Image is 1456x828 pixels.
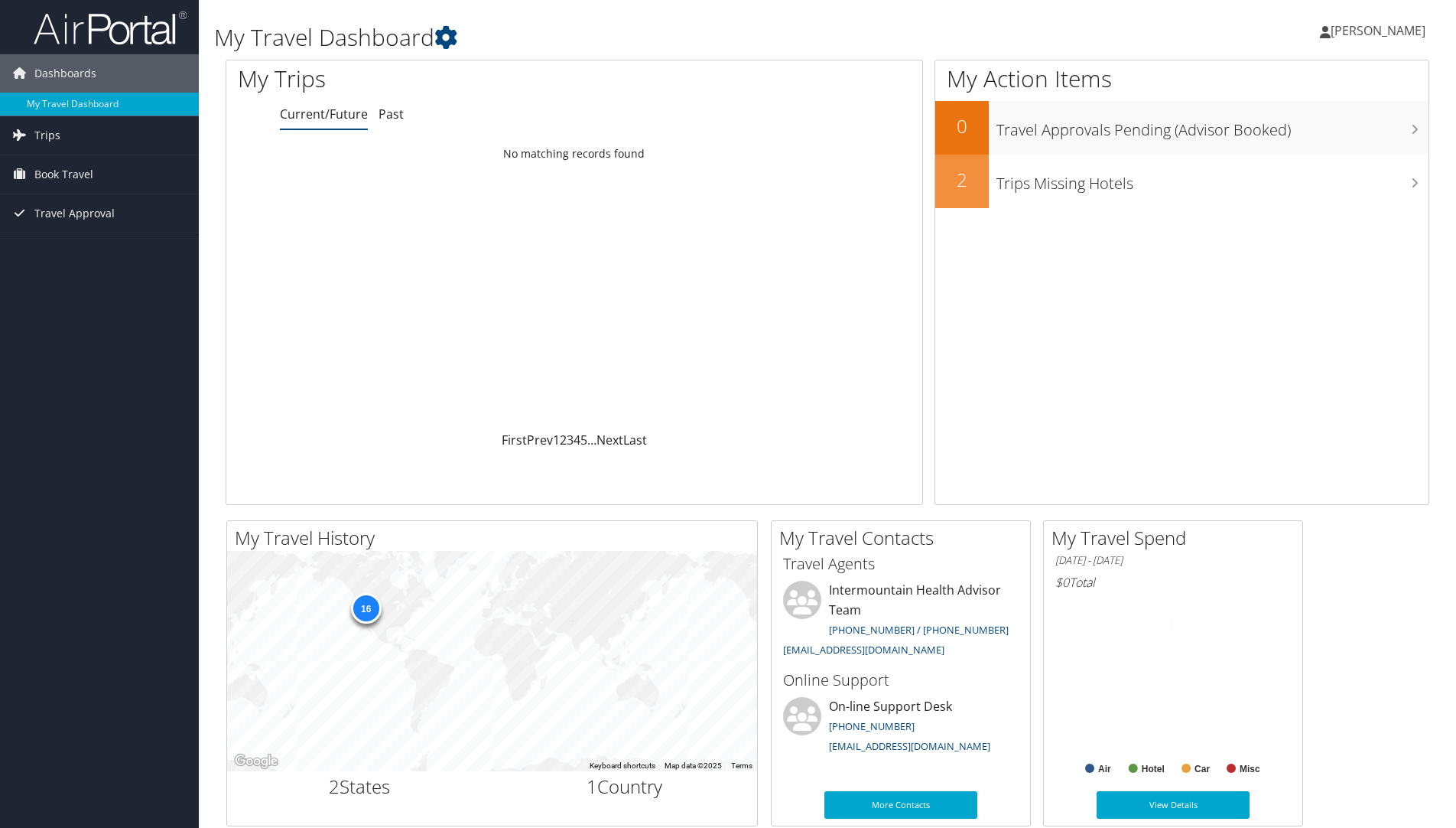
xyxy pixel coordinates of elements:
span: Dashboards [34,54,96,93]
a: 1 [553,432,560,448]
a: Current/Future [280,106,368,122]
a: 3 [567,432,574,448]
a: [EMAIL_ADDRESS][DOMAIN_NAME] [783,643,944,657]
a: Past [379,106,404,122]
a: 2 [560,432,567,448]
img: airportal-logo.png [34,10,187,46]
span: Map data ©2025 [665,761,722,770]
td: No matching records found [226,140,922,168]
li: On-line Support Desk [775,697,1026,760]
span: Book Travel [34,155,93,194]
h3: Online Support [783,670,1019,691]
a: View Details [1097,791,1250,819]
h3: Travel Approvals Pending (Advisor Booked) [996,112,1428,141]
text: Hotel [1142,764,1165,774]
span: Travel Approval [34,194,115,233]
h1: My Travel Dashboard [214,21,1032,54]
img: Google [231,751,281,771]
span: [PERSON_NAME] [1331,22,1425,39]
span: … [587,432,596,448]
h1: My Action Items [935,63,1428,95]
a: [PERSON_NAME] [1320,8,1441,54]
span: 2 [329,774,340,799]
a: First [502,432,527,448]
h2: My Travel History [235,525,757,551]
a: 4 [574,432,580,448]
a: More Contacts [824,791,977,819]
h2: My Travel Contacts [779,525,1030,551]
a: Terms (opens in new tab) [731,761,752,770]
a: Last [623,432,647,448]
li: Intermountain Health Advisor Team [775,581,1026,663]
a: Next [596,432,623,448]
h2: Country [504,774,746,800]
div: 16 [350,593,381,624]
a: [PHONE_NUMBER] [829,719,915,733]
span: 1 [587,774,597,799]
button: Keyboard shortcuts [590,761,655,771]
a: 0Travel Approvals Pending (Advisor Booked) [935,101,1428,155]
a: [EMAIL_ADDRESS][DOMAIN_NAME] [829,739,990,753]
h1: My Trips [238,63,621,95]
a: Prev [527,432,553,448]
a: Open this area in Google Maps (opens a new window) [231,751,281,771]
a: 5 [580,432,587,448]
h2: States [239,774,481,800]
text: Misc [1240,764,1260,774]
span: $0 [1055,574,1069,591]
h6: [DATE] - [DATE] [1055,553,1291,568]
h2: 0 [935,113,989,139]
h3: Travel Agents [783,553,1019,575]
a: [PHONE_NUMBER] / [PHONE_NUMBER] [829,623,1009,637]
a: 2Trips Missing Hotels [935,155,1428,208]
h6: Total [1055,574,1291,591]
span: Trips [34,116,60,155]
text: Air [1098,764,1111,774]
h3: Trips Missing Hotels [996,165,1428,194]
h2: 2 [935,167,989,193]
h2: My Travel Spend [1051,525,1302,551]
text: Car [1194,764,1210,774]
